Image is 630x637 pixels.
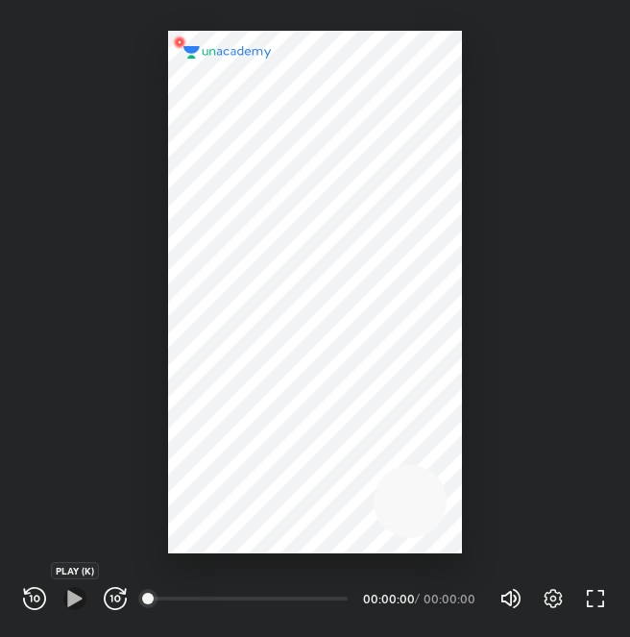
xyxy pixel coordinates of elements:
div: PLAY (K) [51,562,99,579]
div: / [415,593,420,604]
div: 00:00:00 [424,593,476,604]
img: logo.2a7e12a2.svg [183,46,272,60]
div: 00:00:00 [363,593,411,604]
img: wMgqJGBwKWe8AAAAABJRU5ErkJggg== [168,31,191,54]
